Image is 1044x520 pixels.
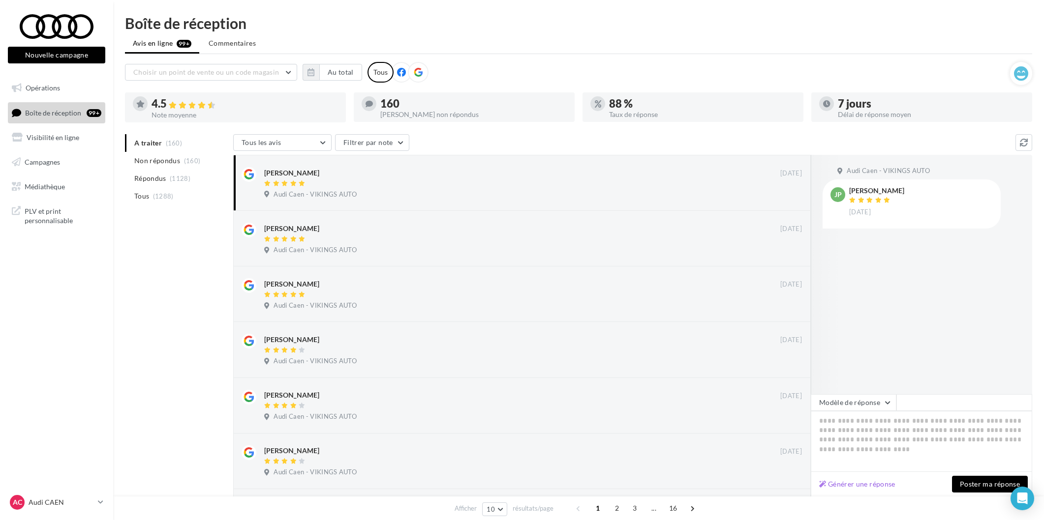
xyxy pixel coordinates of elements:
span: Audi Caen - VIKINGS AUTO [274,468,357,477]
span: résultats/page [513,504,553,513]
span: PLV et print personnalisable [25,204,101,226]
div: Note moyenne [152,112,338,118]
span: Audi Caen - VIKINGS AUTO [274,301,357,310]
button: Au total [303,64,362,81]
span: Non répondus [134,156,180,166]
span: 16 [665,500,681,516]
span: (160) [184,157,201,165]
button: Tous les avis [233,134,332,151]
div: 88 % [609,98,796,109]
span: Opérations [26,84,60,92]
span: Afficher [455,504,477,513]
button: Modèle de réponse [811,394,896,411]
a: Médiathèque [6,176,107,197]
button: 10 [482,502,507,516]
div: [PERSON_NAME] [264,390,319,400]
span: Visibilité en ligne [27,133,79,142]
span: Audi Caen - VIKINGS AUTO [274,246,357,255]
span: 2 [609,500,625,516]
div: 7 jours [838,98,1024,109]
button: Nouvelle campagne [8,47,105,63]
a: Opérations [6,78,107,98]
button: Au total [319,64,362,81]
div: [PERSON_NAME] non répondus [380,111,567,118]
span: Tous les avis [242,138,281,146]
span: Audi Caen - VIKINGS AUTO [847,167,930,175]
div: [PERSON_NAME] [264,446,319,456]
span: 3 [627,500,643,516]
span: [DATE] [780,392,802,401]
div: Délai de réponse moyen [838,111,1024,118]
span: (1288) [153,192,174,200]
span: Médiathèque [25,182,65,190]
span: Audi Caen - VIKINGS AUTO [274,357,357,366]
span: Tous [134,191,149,201]
div: 160 [380,98,567,109]
button: Filtrer par note [335,134,409,151]
span: [DATE] [849,208,871,217]
button: Générer une réponse [815,478,899,490]
div: [PERSON_NAME] [264,168,319,178]
span: [DATE] [780,169,802,178]
a: AC Audi CAEN [8,493,105,512]
a: PLV et print personnalisable [6,201,107,230]
div: Taux de réponse [609,111,796,118]
p: Audi CAEN [29,497,94,507]
span: Répondus [134,173,166,183]
div: Tous [368,62,394,83]
span: 1 [590,500,606,516]
a: Boîte de réception99+ [6,102,107,123]
span: JP [834,190,842,200]
span: 10 [487,505,495,513]
span: [DATE] [780,336,802,345]
div: Boîte de réception [125,16,1032,30]
span: Choisir un point de vente ou un code magasin [133,68,279,76]
span: Commentaires [209,38,256,48]
span: [DATE] [780,280,802,289]
button: Poster ma réponse [952,476,1028,492]
div: [PERSON_NAME] [849,187,904,194]
span: AC [13,497,22,507]
span: (1128) [170,174,190,182]
span: Audi Caen - VIKINGS AUTO [274,412,357,421]
a: Campagnes [6,152,107,173]
button: Choisir un point de vente ou un code magasin [125,64,297,81]
div: 4.5 [152,98,338,110]
a: Visibilité en ligne [6,127,107,148]
span: Audi Caen - VIKINGS AUTO [274,190,357,199]
span: [DATE] [780,447,802,456]
span: Campagnes [25,158,60,166]
span: Boîte de réception [25,108,81,116]
div: [PERSON_NAME] [264,224,319,233]
div: 99+ [87,109,101,117]
span: [DATE] [780,225,802,233]
div: Open Intercom Messenger [1011,487,1034,510]
div: [PERSON_NAME] [264,279,319,289]
div: [PERSON_NAME] [264,335,319,345]
span: ... [646,500,662,516]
